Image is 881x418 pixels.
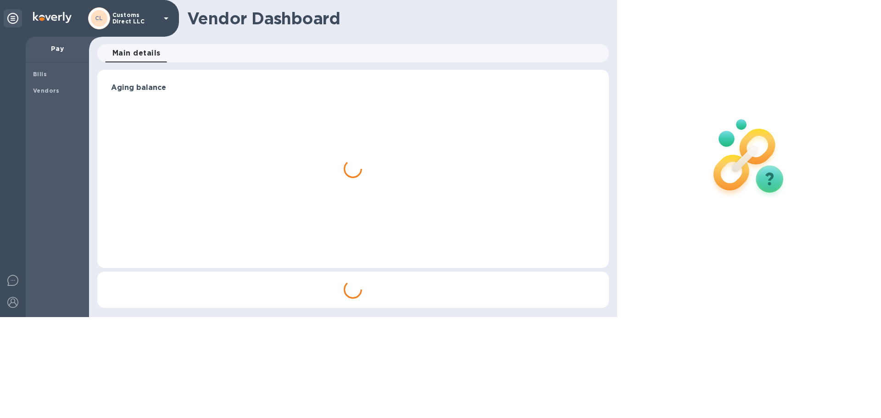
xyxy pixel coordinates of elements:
b: Bills [33,71,47,78]
h1: Vendor Dashboard [187,9,602,28]
img: Logo [33,12,72,23]
p: Customs Direct LLC [112,12,158,25]
p: Pay [33,44,82,53]
span: Main details [112,47,161,60]
h3: Aging balance [111,84,595,92]
b: CL [95,15,103,22]
div: Unpin categories [4,9,22,28]
b: Vendors [33,87,60,94]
